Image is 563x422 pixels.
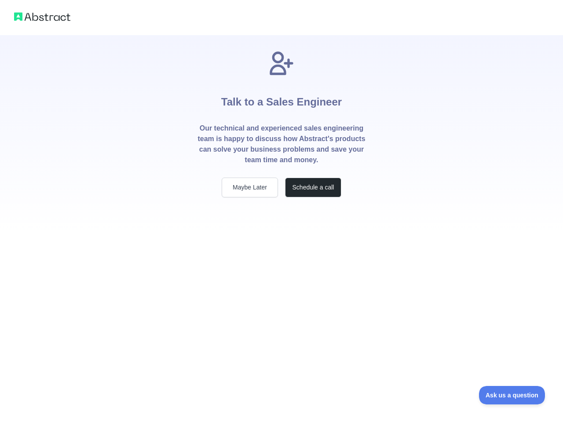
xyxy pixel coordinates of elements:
[14,11,70,23] img: Abstract logo
[285,178,341,197] button: Schedule a call
[221,77,342,123] h1: Talk to a Sales Engineer
[479,386,545,404] iframe: Toggle Customer Support
[197,123,366,165] p: Our technical and experienced sales engineering team is happy to discuss how Abstract's products ...
[222,178,278,197] button: Maybe Later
